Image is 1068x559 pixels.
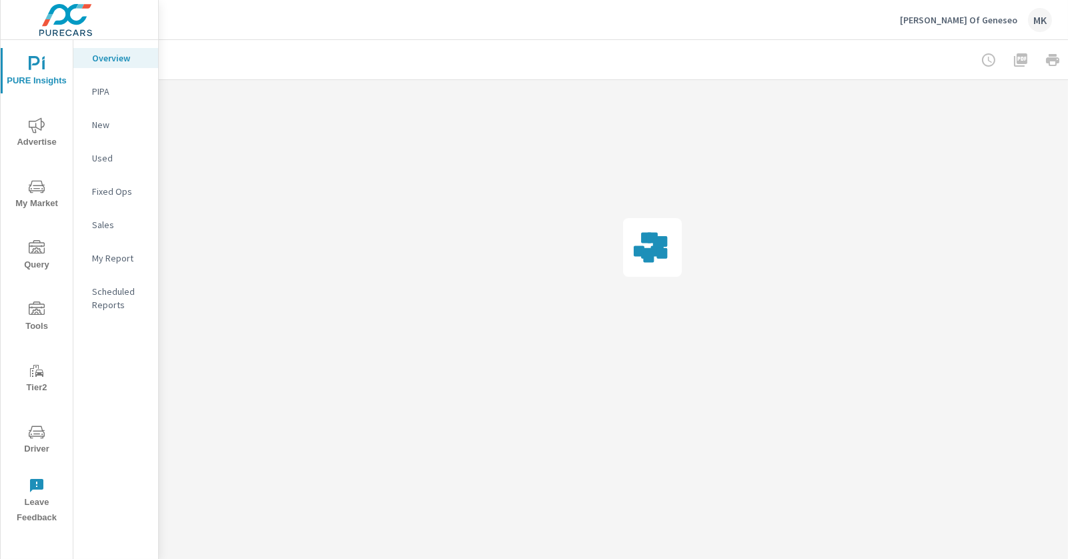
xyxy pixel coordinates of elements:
p: My Report [92,251,147,265]
div: Used [73,148,158,168]
p: [PERSON_NAME] Of Geneseo [900,14,1017,26]
span: Query [5,240,69,273]
div: Fixed Ops [73,181,158,201]
span: Tools [5,302,69,334]
p: Scheduled Reports [92,285,147,312]
p: Sales [92,218,147,231]
div: New [73,115,158,135]
div: Scheduled Reports [73,282,158,315]
span: Leave Feedback [5,478,69,526]
span: Advertise [5,117,69,150]
span: PURE Insights [5,56,69,89]
div: Overview [73,48,158,68]
div: nav menu [1,40,73,531]
span: My Market [5,179,69,211]
p: Fixed Ops [92,185,147,198]
div: MK [1028,8,1052,32]
p: Used [92,151,147,165]
div: My Report [73,248,158,268]
span: Tier2 [5,363,69,396]
div: Sales [73,215,158,235]
p: New [92,118,147,131]
span: Driver [5,424,69,457]
p: Overview [92,51,147,65]
div: PIPA [73,81,158,101]
p: PIPA [92,85,147,98]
